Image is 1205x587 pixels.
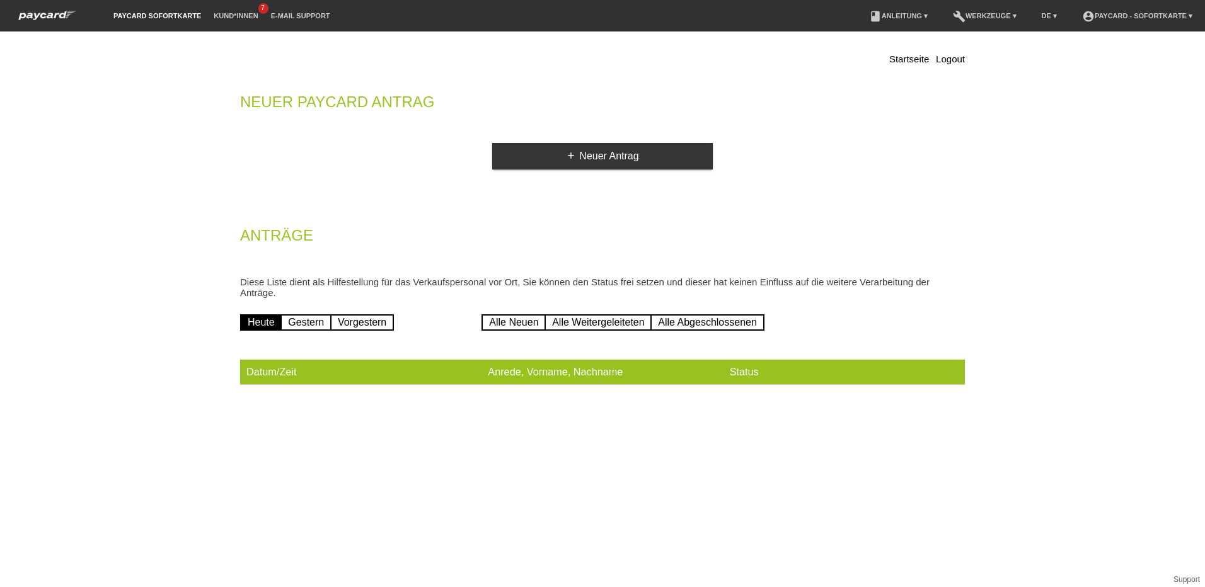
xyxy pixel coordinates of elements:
[240,229,965,248] h2: Anträge
[1082,10,1095,23] i: account_circle
[280,314,332,331] a: Gestern
[724,360,965,385] th: Status
[240,314,282,331] a: Heute
[13,14,82,24] a: paycard Sofortkarte
[265,12,337,20] a: E-Mail Support
[953,10,966,23] i: build
[258,3,268,14] span: 7
[863,12,934,20] a: bookAnleitung ▾
[566,151,576,161] i: add
[1173,575,1200,584] a: Support
[207,12,264,20] a: Kund*innen
[869,10,882,23] i: book
[13,9,82,22] img: paycard Sofortkarte
[481,314,546,331] a: Alle Neuen
[107,12,207,20] a: paycard Sofortkarte
[1076,12,1199,20] a: account_circlepaycard - Sofortkarte ▾
[650,314,764,331] a: Alle Abgeschlossenen
[481,360,723,385] th: Anrede, Vorname, Nachname
[330,314,394,331] a: Vorgestern
[936,54,965,64] a: Logout
[240,96,965,115] h2: Neuer Paycard Antrag
[240,276,965,298] p: Diese Liste dient als Hilfestellung für das Verkaufspersonal vor Ort, Sie können den Status frei ...
[889,54,929,64] a: Startseite
[492,143,713,169] a: addNeuer Antrag
[1035,12,1063,20] a: DE ▾
[947,12,1023,20] a: buildWerkzeuge ▾
[240,360,481,385] th: Datum/Zeit
[545,314,652,331] a: Alle Weitergeleiteten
